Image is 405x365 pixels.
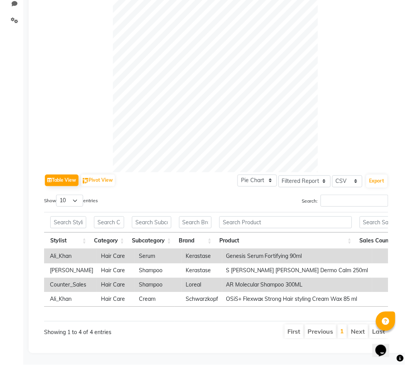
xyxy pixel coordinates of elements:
[222,278,372,292] td: AR Molecular Shampoo 300ML
[97,264,135,278] td: Hair Care
[135,292,182,307] td: Cream
[135,278,182,292] td: Shampoo
[135,264,182,278] td: Shampoo
[182,292,222,307] td: Schwarzkopf
[356,307,401,322] th: 4
[46,292,97,307] td: Ali_Khan
[321,195,388,207] input: Search:
[128,233,175,249] th: Subcategory: activate to sort column ascending
[50,217,86,229] input: Search Stylist
[44,195,98,207] label: Show entries
[83,178,89,184] img: pivot.png
[90,233,128,249] th: Category: activate to sort column ascending
[182,278,222,292] td: Loreal
[97,278,135,292] td: Hair Care
[132,217,171,229] input: Search Subcategory
[97,249,135,264] td: Hair Care
[360,217,397,229] input: Search Sales Count
[356,233,401,249] th: Sales Count: activate to sort column ascending
[97,292,135,307] td: Hair Care
[46,278,97,292] td: Counter_Sales
[45,175,79,186] button: Table View
[222,264,372,278] td: S [PERSON_NAME] [PERSON_NAME] Dermo Calm 250ml
[222,292,372,307] td: OSiS+ Flexwax Strong Hair styling Cream Wax 85 ml
[56,195,83,207] select: Showentries
[182,249,222,264] td: Kerastase
[81,175,115,186] button: Pivot View
[215,233,355,249] th: Product: activate to sort column ascending
[340,327,344,335] a: 1
[373,334,397,357] iframe: chat widget
[182,264,222,278] td: Kerastase
[135,249,182,264] td: Serum
[46,264,97,278] td: [PERSON_NAME]
[46,233,90,249] th: Stylist: activate to sort column ascending
[219,217,352,229] input: Search Product
[44,324,181,337] div: Showing 1 to 4 of 4 entries
[179,217,212,229] input: Search Brand
[366,175,388,188] button: Export
[46,249,97,264] td: Ali_Khan
[94,217,124,229] input: Search Category
[302,195,388,207] label: Search:
[175,233,216,249] th: Brand: activate to sort column ascending
[222,249,372,264] td: Genesis Serum Fortifying 90ml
